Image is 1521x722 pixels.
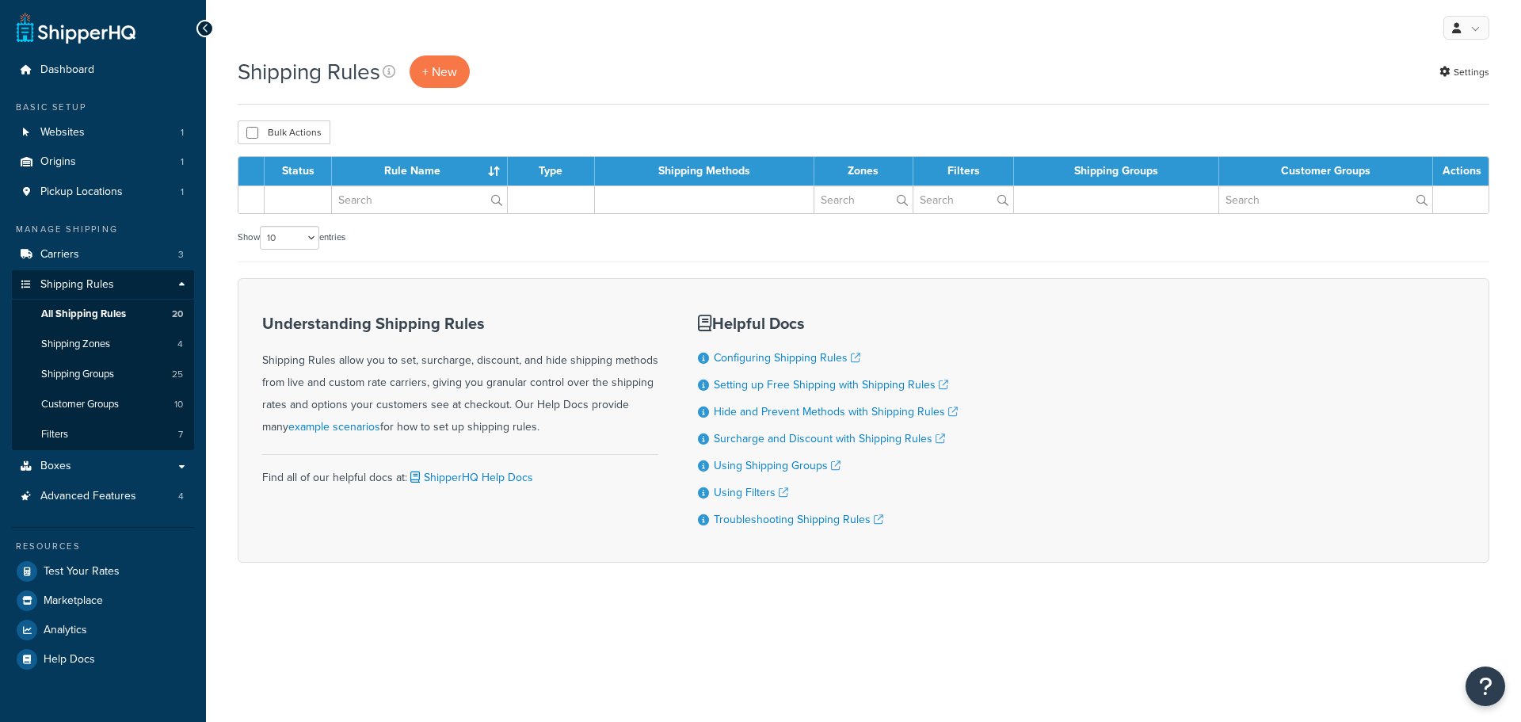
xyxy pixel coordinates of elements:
a: Websites 1 [12,118,194,147]
h3: Helpful Docs [698,315,958,332]
a: example scenarios [288,418,380,435]
li: Filters [12,420,194,449]
th: Type [508,157,595,185]
th: Rule Name [332,157,508,185]
p: + New [410,55,470,88]
a: Customer Groups 10 [12,390,194,419]
div: Find all of our helpful docs at: [262,454,658,489]
span: Boxes [40,460,71,473]
input: Search [332,186,507,213]
h3: Understanding Shipping Rules [262,315,658,332]
th: Actions [1433,157,1489,185]
span: 25 [172,368,183,381]
a: Test Your Rates [12,557,194,586]
a: Settings [1439,61,1489,83]
a: Analytics [12,616,194,644]
span: Shipping Groups [41,368,114,381]
a: ShipperHQ Home [17,12,135,44]
li: Customer Groups [12,390,194,419]
div: Manage Shipping [12,223,194,236]
h1: Shipping Rules [238,56,380,87]
span: Carriers [40,248,79,262]
select: Showentries [260,226,319,250]
span: Shipping Rules [40,278,114,292]
th: Customer Groups [1219,157,1433,185]
th: Shipping Methods [595,157,814,185]
span: 4 [178,490,184,503]
a: Advanced Features 4 [12,482,194,511]
a: Using Filters [714,484,788,501]
span: 4 [177,338,183,351]
button: Open Resource Center [1466,667,1505,706]
a: Shipping Zones 4 [12,330,194,359]
a: Dashboard [12,55,194,85]
li: All Shipping Rules [12,300,194,329]
a: Shipping Groups 25 [12,360,194,389]
span: Dashboard [40,63,94,77]
input: Search [913,186,1013,213]
a: Using Shipping Groups [714,457,841,474]
a: Boxes [12,452,194,481]
span: Origins [40,155,76,169]
span: 7 [178,428,183,441]
th: Status [265,157,332,185]
div: Resources [12,540,194,553]
span: Filters [41,428,68,441]
a: Troubleshooting Shipping Rules [714,511,883,528]
th: Filters [913,157,1014,185]
a: Origins 1 [12,147,194,177]
span: All Shipping Rules [41,308,126,321]
span: Advanced Features [40,490,136,503]
span: 1 [181,185,184,199]
li: Shipping Rules [12,270,194,451]
span: 20 [172,308,183,321]
li: Shipping Zones [12,330,194,359]
label: Show entries [238,226,345,250]
button: Bulk Actions [238,120,330,144]
span: Websites [40,126,85,139]
div: Shipping Rules allow you to set, surcharge, discount, and hide shipping methods from live and cus... [262,315,658,438]
span: Marketplace [44,594,103,608]
th: Shipping Groups [1014,157,1219,185]
a: Carriers 3 [12,240,194,269]
a: Marketplace [12,586,194,615]
a: ShipperHQ Help Docs [407,469,533,486]
input: Search [814,186,913,213]
span: 3 [178,248,184,262]
span: 10 [174,398,183,411]
a: Surcharge and Discount with Shipping Rules [714,430,945,447]
span: 1 [181,155,184,169]
a: All Shipping Rules 20 [12,300,194,329]
li: Carriers [12,240,194,269]
li: Pickup Locations [12,178,194,207]
input: Search [1219,186,1432,213]
span: Analytics [44,624,87,637]
span: Shipping Zones [41,338,110,351]
a: Hide and Prevent Methods with Shipping Rules [714,403,958,420]
span: Customer Groups [41,398,119,411]
a: Shipping Rules [12,270,194,300]
li: Websites [12,118,194,147]
a: Pickup Locations 1 [12,178,194,207]
th: Zones [814,157,914,185]
a: Help Docs [12,645,194,674]
span: 1 [181,126,184,139]
li: Shipping Groups [12,360,194,389]
span: Help Docs [44,653,95,667]
span: Pickup Locations [40,185,123,199]
div: Basic Setup [12,101,194,114]
a: Setting up Free Shipping with Shipping Rules [714,376,948,393]
li: Origins [12,147,194,177]
a: Configuring Shipping Rules [714,350,860,366]
a: Filters 7 [12,420,194,449]
li: Advanced Features [12,482,194,511]
span: Test Your Rates [44,565,120,579]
